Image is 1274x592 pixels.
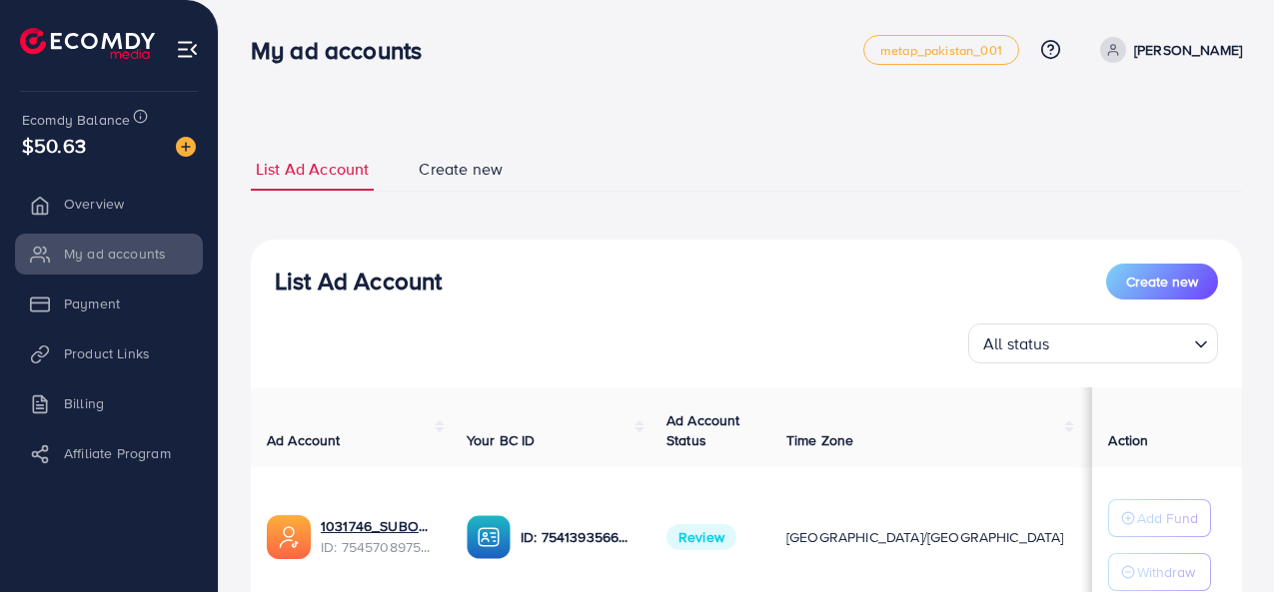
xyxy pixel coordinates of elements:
[666,524,736,550] span: Review
[256,158,369,181] span: List Ad Account
[1108,499,1211,537] button: Add Fund
[467,515,511,559] img: ic-ba-acc.ded83a64.svg
[1108,430,1148,450] span: Action
[1137,506,1198,530] p: Add Fund
[1106,264,1218,299] button: Create new
[786,527,1064,547] span: [GEOGRAPHIC_DATA]/[GEOGRAPHIC_DATA]
[20,28,155,59] img: logo
[968,323,1218,363] div: Search for option
[419,158,503,181] span: Create new
[267,515,311,559] img: ic-ads-acc.e4c84228.svg
[176,38,199,61] img: menu
[521,525,635,549] p: ID: 7541393566552277010
[22,110,130,130] span: Ecomdy Balance
[786,430,853,450] span: Time Zone
[275,267,442,296] h3: List Ad Account
[321,537,435,557] span: ID: 7545708975233384466
[1108,553,1211,591] button: Withdraw
[251,36,438,65] h3: My ad accounts
[467,430,536,450] span: Your BC ID
[267,430,341,450] span: Ad Account
[321,516,435,536] a: 1031746_SUBOO_1756872482943
[979,329,1054,358] span: All status
[1137,560,1195,584] p: Withdraw
[321,516,435,557] div: <span class='underline'>1031746_SUBOO_1756872482943</span></br>7545708975233384466
[22,131,86,160] span: $50.63
[666,410,740,450] span: Ad Account Status
[1056,325,1186,358] input: Search for option
[880,44,1002,57] span: metap_pakistan_001
[1134,38,1242,62] p: [PERSON_NAME]
[176,137,196,157] img: image
[1092,37,1242,63] a: [PERSON_NAME]
[863,35,1019,65] a: metap_pakistan_001
[1126,272,1198,292] span: Create new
